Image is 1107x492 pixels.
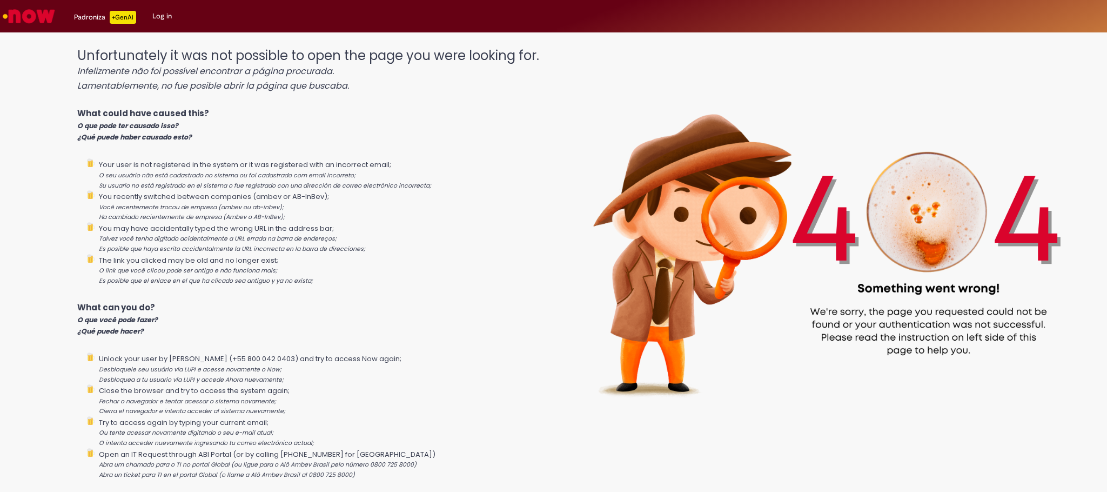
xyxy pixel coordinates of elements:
li: You may have accidentally typed the wrong URL in the address bar; [99,222,541,254]
li: Open an IT Request through ABI Portal (or by calling [PHONE_NUMBER] for [GEOGRAPHIC_DATA]) [99,448,541,480]
li: Unlock your user by [PERSON_NAME] (+55 800 042 0403) and try to access Now again; [99,353,541,384]
i: Infelizmente não foi possível encontrar a página procurada. [77,65,334,77]
i: Cierra el navegador e intenta acceder al sistema nuevamente; [99,407,285,415]
i: Ou tente acessar novamente digitando o seu e-mail atual; [99,429,273,437]
i: O que pode ter causado isso? [77,121,178,130]
i: O intenta acceder nuevamente ingresando tu correo electrónico actual; [99,439,314,447]
i: Abra un ticket para TI en el portal Global (o llame a Alô Ambev Brasil al 0800 725 8000) [99,471,355,479]
img: ServiceNow [1,5,57,27]
i: Talvez você tenha digitado acidentalmente a URL errada na barra de endereços; [99,235,337,243]
div: Padroniza [74,11,136,24]
i: O seu usuário não está cadastrado no sistema ou foi cadastrado com email incorreto; [99,171,355,179]
i: Você recentemente trocou de empresa (ambev ou ab-inbev); [99,203,284,211]
i: Desbloquea a tu usuario vía LUPI y accede Ahora nuevamente; [99,376,284,384]
li: Your user is not registered in the system or it was registered with an incorrect email; [99,158,541,190]
i: Desbloqueie seu usuário via LUPI e acesse novamente o Now; [99,365,281,374]
i: Fechar o navegador e tentar acessar o sistema novamente; [99,397,276,405]
i: Ha cambiado recientemente de empresa (Ambev o AB-InBev); [99,213,285,221]
i: O que você pode fazer? [77,315,158,324]
i: ¿Qué puede haber causado esto? [77,132,192,142]
i: ¿Qué puede hacer? [77,327,144,336]
img: 404_ambev_new.png [541,38,1107,433]
i: Es posible que el enlace en el que ha clicado sea antiguo y ya no exista; [99,277,313,285]
p: What could have caused this? [77,108,541,142]
i: Abra um chamado para o TI no portal Global (ou ligue para o Alô Ambev Brasil pelo número 0800 725... [99,461,417,469]
li: Close the browser and try to access the system again; [99,384,541,416]
li: You recently switched between companies (ambev or AB-InBev); [99,190,541,222]
p: +GenAi [110,11,136,24]
i: O link que você clicou pode ser antigo e não funciona mais; [99,267,277,275]
li: Try to access again by typing your current email; [99,416,541,448]
i: Lamentablemente, no fue posible abrir la página que buscaba. [77,79,349,92]
p: What can you do? [77,302,541,336]
i: Es posible que haya escrito accidentalmente la URL incorrecta en la barra de direcciones; [99,245,365,253]
h1: Unfortunately it was not possible to open the page you were looking for. [77,49,541,91]
i: Su usuario no está registrado en el sistema o fue registrado con una dirección de correo electrón... [99,182,431,190]
li: The link you clicked may be old and no longer exist; [99,254,541,286]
